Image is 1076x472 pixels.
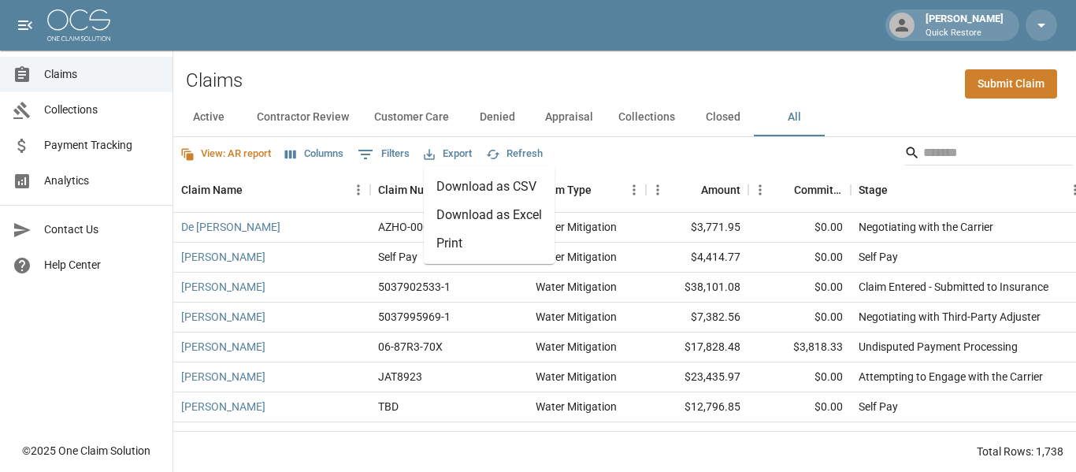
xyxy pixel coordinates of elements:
button: Active [173,98,244,136]
a: De [PERSON_NAME] [181,219,280,235]
p: Quick Restore [926,27,1004,40]
button: Denied [462,98,532,136]
span: Analytics [44,173,160,189]
div: $17,828.48 [646,333,748,362]
div: $0.00 [748,213,851,243]
div: Water Mitigation [536,399,617,414]
div: Self Pay [378,249,417,265]
li: Download as Excel [424,201,555,229]
div: AZHO-00006412 [378,219,461,235]
div: $4,414.77 [646,243,748,273]
div: dynamic tabs [173,98,1076,136]
div: JAT8923 [378,369,422,385]
div: Water Mitigation [536,279,617,295]
div: Stage [859,168,888,212]
button: View: AR report [176,142,275,166]
div: Water Mitigation [536,339,617,355]
div: $7,382.56 [646,303,748,333]
div: TBD [378,399,399,414]
div: Water Mitigation [536,249,617,265]
span: Claims [44,66,160,83]
a: [PERSON_NAME] [181,249,265,265]
div: © 2025 One Claim Solution [22,443,150,459]
div: Total Rows: 1,738 [977,444,1063,459]
button: open drawer [9,9,41,41]
a: [PERSON_NAME] [181,279,265,295]
button: Sort [772,179,794,201]
div: $12,796.85 [646,392,748,422]
div: 06-87R3-70X [378,339,443,355]
button: Appraisal [532,98,606,136]
div: Claim Entered - Submitted to Insurance [859,279,1048,295]
button: Export [420,142,476,166]
button: Collections [606,98,688,136]
div: $0.00 [748,273,851,303]
button: Select columns [281,142,347,166]
div: $23,435.97 [646,362,748,392]
a: [PERSON_NAME] [181,369,265,385]
div: Negotiating with the Carrier [859,219,993,235]
div: $0.00 [748,422,851,452]
button: Menu [646,178,670,202]
div: 5037995969-1 [378,309,451,325]
div: $3,771.95 [646,213,748,243]
div: $0.00 [748,392,851,422]
div: Negotiating with Third-Party Adjuster [859,309,1041,325]
li: Print [424,229,555,258]
div: $3,818.33 [748,333,851,362]
div: Water Mitigation [536,309,617,325]
img: ocs-logo-white-transparent.png [47,9,110,41]
button: Sort [592,179,614,201]
a: [PERSON_NAME] [181,309,265,325]
button: Menu [347,178,370,202]
div: Self Pay [859,399,898,414]
button: All [759,98,829,136]
button: Menu [748,178,772,202]
div: Committed Amount [794,168,843,212]
div: Water Mitigation [536,219,617,235]
a: Submit Claim [965,69,1057,98]
ul: Export [424,166,555,264]
button: Sort [888,179,910,201]
button: Contractor Review [244,98,362,136]
div: Claim Name [181,168,243,212]
span: Help Center [44,257,160,273]
button: Show filters [354,142,414,167]
div: $38,101.08 [646,273,748,303]
button: Closed [688,98,759,136]
li: Download as CSV [424,173,555,201]
button: Sort [243,179,265,201]
div: Search [904,140,1073,169]
div: Claim Type [536,168,592,212]
span: Collections [44,102,160,118]
div: Water Mitigation [536,369,617,385]
div: Claim Number [378,168,450,212]
button: Refresh [482,142,547,166]
div: Amount [701,168,740,212]
div: Self Pay [859,249,898,265]
div: Attempting to Engage with the Carrier [859,369,1043,385]
div: [PERSON_NAME] [919,11,1010,39]
a: [PERSON_NAME] [181,339,265,355]
div: $0.00 [748,303,851,333]
span: Payment Tracking [44,137,160,154]
div: Water Mitigation [536,429,617,444]
div: $7,593.56 [646,422,748,452]
div: Claim Type [528,168,646,212]
div: Undisputed Payment Processing [859,339,1018,355]
button: Sort [679,179,701,201]
div: 5037902533-1 [378,279,451,295]
div: Committed Amount [748,168,851,212]
span: Contact Us [44,221,160,238]
div: Claim Name [173,168,370,212]
button: Customer Care [362,98,462,136]
button: Menu [622,178,646,202]
a: [PERSON_NAME] [181,399,265,414]
a: [PERSON_NAME] [181,429,265,444]
div: $0.00 [748,362,851,392]
div: Amount [646,168,748,212]
div: #059723232 [378,429,442,444]
div: Attempting to Engage with the Carrier [859,429,1043,444]
h2: Claims [186,69,243,92]
div: $0.00 [748,243,851,273]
